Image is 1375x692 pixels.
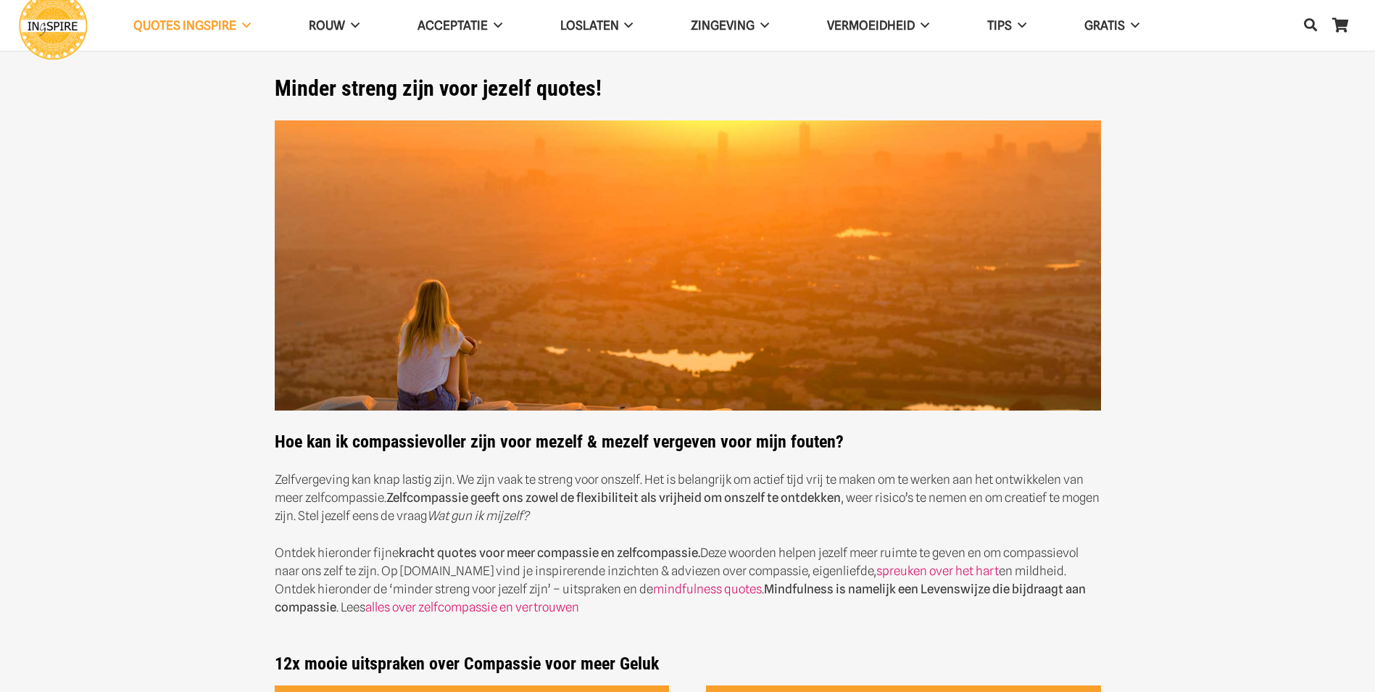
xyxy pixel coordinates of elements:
span: QUOTES INGSPIRE [133,18,236,33]
img: Laat je inspireren door de Compassie Spreuken van Ingspire.nl [275,120,1101,411]
a: spreuken over het hart [876,564,999,578]
a: VERMOEIDHEID [798,7,958,44]
a: TIPS [958,7,1055,44]
a: Zingeving [662,7,798,44]
a: QUOTES INGSPIRE [104,7,280,44]
span: ROUW [309,18,345,33]
strong: Zelfcompassie geeft ons zowel de flexibiliteit als vrijheid om onszelf te ontdekken [386,490,841,505]
a: Zoeken [1296,8,1325,43]
span: VERMOEIDHEID [827,18,915,33]
strong: Mindfulness is namelijk een Levenswijze die bijdraagt aan compassie [275,582,1086,614]
strong: kracht quotes voor meer compassie en zelfcompassie. [399,545,700,560]
span: Loslaten [560,18,619,33]
span: Zingeving [691,18,755,33]
a: ROUW [280,7,389,44]
a: GRATIS [1055,7,1168,44]
span: Acceptatie [418,18,488,33]
p: Ontdek hieronder fijne Deze woorden helpen jezelf meer ruimte te geven en om compassievol naar on... [275,544,1101,617]
em: Wat gun ik mijzelf? [427,508,529,523]
span: GRATIS [1084,18,1125,33]
p: Zelfvergeving kan knap lastig zijn. We zijn vaak te streng voor onszelf. Het is belangrijk om act... [275,471,1101,525]
strong: 12x mooie uitspraken over Compassie voor meer Geluk [275,654,659,674]
a: alles over zelfcompassie en vertrouwen [365,600,579,614]
a: Loslaten [531,7,662,44]
a: mindfulness quotes [653,582,762,596]
strong: Hoe kan ik compassievoller zijn voor mezelf & mezelf vergeven voor mijn fouten? [275,432,844,452]
a: Acceptatie [389,7,531,44]
h1: Minder streng zijn voor jezelf quotes! [275,75,1101,102]
span: TIPS [987,18,1012,33]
